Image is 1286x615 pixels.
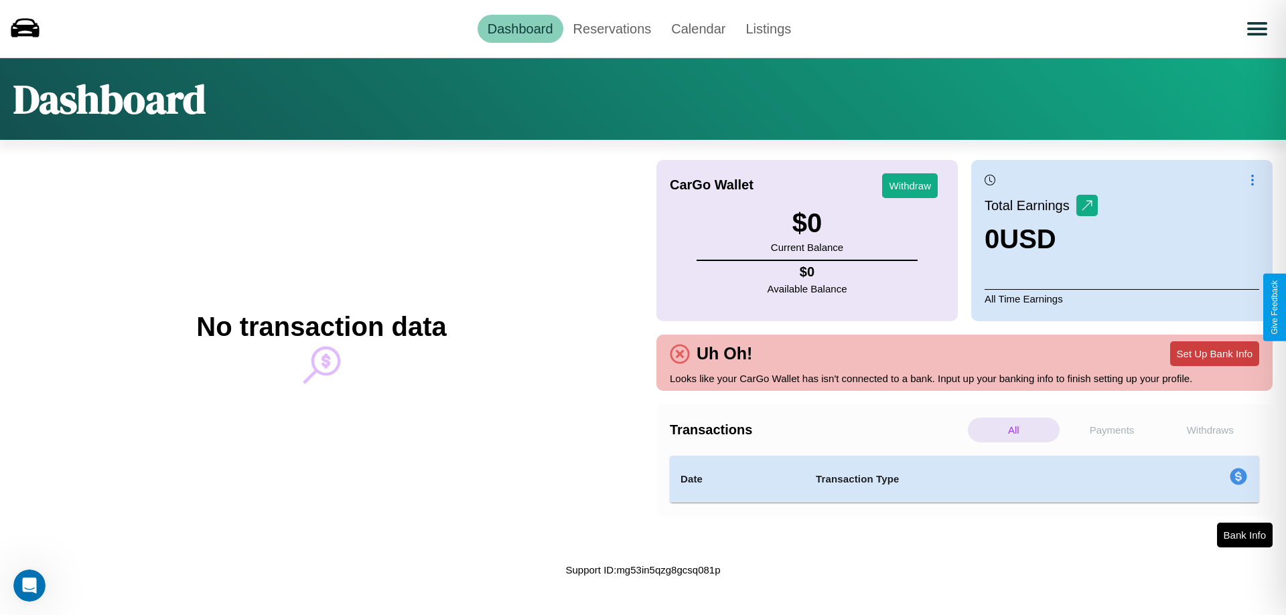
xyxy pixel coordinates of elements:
[768,280,847,298] p: Available Balance
[816,471,1120,487] h4: Transaction Type
[690,344,759,363] h4: Uh Oh!
[566,561,721,579] p: Support ID: mg53in5qzg8gcsq081p
[768,264,847,280] h4: $ 0
[13,72,206,126] h1: Dashboard
[670,422,964,438] h4: Transactions
[1164,418,1256,442] p: Withdraws
[1270,280,1279,335] div: Give Feedback
[985,289,1259,308] p: All Time Earnings
[670,177,754,193] h4: CarGo Wallet
[196,312,446,342] h2: No transaction data
[1217,523,1273,547] button: Bank Info
[13,569,46,602] iframe: Intercom live chat
[1238,10,1276,48] button: Open menu
[1170,341,1259,366] button: Set Up Bank Info
[670,456,1259,503] table: simple table
[563,15,662,43] a: Reservations
[985,224,1098,254] h3: 0 USD
[985,193,1076,217] p: Total Earnings
[882,173,938,198] button: Withdraw
[968,418,1060,442] p: All
[771,238,843,256] p: Current Balance
[771,208,843,238] h3: $ 0
[1066,418,1158,442] p: Payments
[735,15,801,43] a: Listings
[670,369,1259,387] p: Looks like your CarGo Wallet has isn't connected to a bank. Input up your banking info to finish ...
[478,15,563,43] a: Dashboard
[681,471,794,487] h4: Date
[661,15,735,43] a: Calendar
